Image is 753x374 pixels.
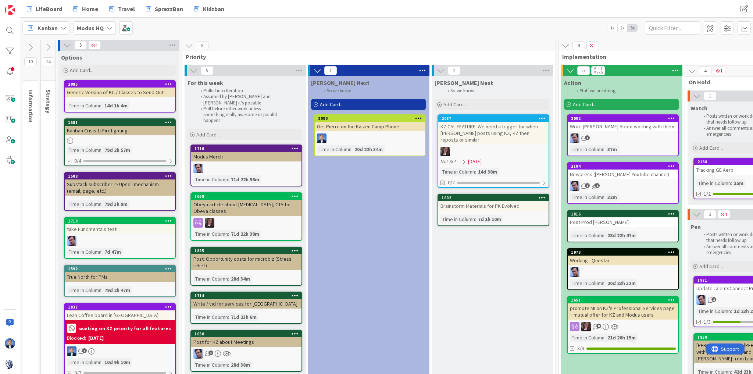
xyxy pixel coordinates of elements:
[570,133,579,143] img: JB
[191,164,301,173] div: JB
[696,295,706,305] img: JB
[103,286,132,294] div: 79d 2h 47m
[604,279,606,287] span: :
[586,41,599,50] span: 1
[318,116,425,121] div: 2000
[440,168,475,176] div: Time in Column
[201,66,213,75] span: 5
[593,71,603,74] div: Max 5
[585,135,590,140] span: 1
[68,82,175,87] div: 2085
[68,266,175,271] div: 1592
[191,218,301,228] div: TD
[572,41,585,50] span: 9
[105,2,139,15] a: Travel
[690,223,701,230] span: Pen
[68,304,175,310] div: 1837
[67,236,76,246] img: JB
[442,116,549,121] div: 2087
[448,66,460,75] span: 2
[317,145,351,153] div: Time in Column
[593,67,602,71] div: Min 1
[604,145,606,153] span: :
[353,145,385,153] div: 20d 22h 34m
[67,146,101,154] div: Time in Column
[731,179,732,187] span: :
[38,24,58,32] span: Kanban
[186,53,546,60] span: Priority
[191,247,301,254] div: 1885
[193,275,228,283] div: Time in Column
[570,334,604,342] div: Time in Column
[732,179,745,187] div: 35m
[191,254,301,270] div: Post: Opportunity costs for microbiz (Stress relief)
[475,215,476,223] span: :
[191,349,301,359] div: JB
[711,297,716,302] span: 2
[627,24,637,32] span: 3x
[228,230,229,238] span: :
[577,345,584,352] span: 3/3
[229,230,261,238] div: 71d 22h 38m
[205,218,214,228] img: TD
[438,147,549,156] div: TD
[568,211,678,227] div: 1816Post Prod [PERSON_NAME]
[5,5,15,15] img: Visit kanbanzone.com
[570,231,604,239] div: Time in Column
[68,218,175,224] div: 1718
[351,145,353,153] span: :
[118,4,135,13] span: Travel
[440,215,475,223] div: Time in Column
[195,146,301,151] div: 1716
[191,152,301,161] div: Modus Merch
[74,157,81,165] span: 0/4
[196,94,281,106] li: Assumed by [PERSON_NAME] and [PERSON_NAME] it's possible
[699,67,711,75] span: 4
[88,41,101,50] span: 1
[315,122,425,131] div: Get Pierre on the Kaizen Camp Phone
[568,322,678,331] div: TD
[438,195,549,201] div: 1602
[191,200,301,216] div: Obeya article about [MEDICAL_DATA]; CTA for Obeya classes
[696,307,731,315] div: Time in Column
[70,67,93,74] span: Add Card...
[228,175,229,184] span: :
[101,146,103,154] span: :
[65,304,175,310] div: 1837
[191,331,301,347] div: 1650Post for KZ about Meetings
[190,2,229,15] a: Kidzban
[196,131,220,138] span: Add Card...
[568,303,678,320] div: promote MI on KZ's Professional Services page + mutual offer for KZ and Modus users
[604,193,606,201] span: :
[101,200,103,208] span: :
[713,67,725,75] span: 1
[191,145,301,161] div: 1716Modus Merch
[573,101,596,108] span: Add Card...
[208,350,213,355] span: 1
[617,24,627,32] span: 2x
[443,88,528,94] li: So we know
[68,174,175,179] div: 1588
[476,168,499,176] div: 14d 38m
[82,348,87,353] span: 1
[203,4,224,13] span: Kidzban
[568,297,678,320] div: 1651promote MI on KZ's Professional Services page + mutual offer for KZ and Modus users
[65,266,175,272] div: 1592
[65,218,175,224] div: 1718
[315,115,425,122] div: 2000
[699,263,723,270] span: Add Card...
[564,79,581,86] span: Action
[570,181,579,191] img: JB
[65,346,175,356] div: DP
[571,164,678,169] div: 2104
[324,66,337,75] span: 1
[69,2,103,15] a: Home
[570,279,604,287] div: Time in Column
[596,324,601,328] span: 8
[61,54,82,61] span: Options
[568,297,678,303] div: 1651
[196,41,208,50] span: 8
[570,267,579,277] img: JB
[568,133,678,143] div: JB
[67,286,101,294] div: Time in Column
